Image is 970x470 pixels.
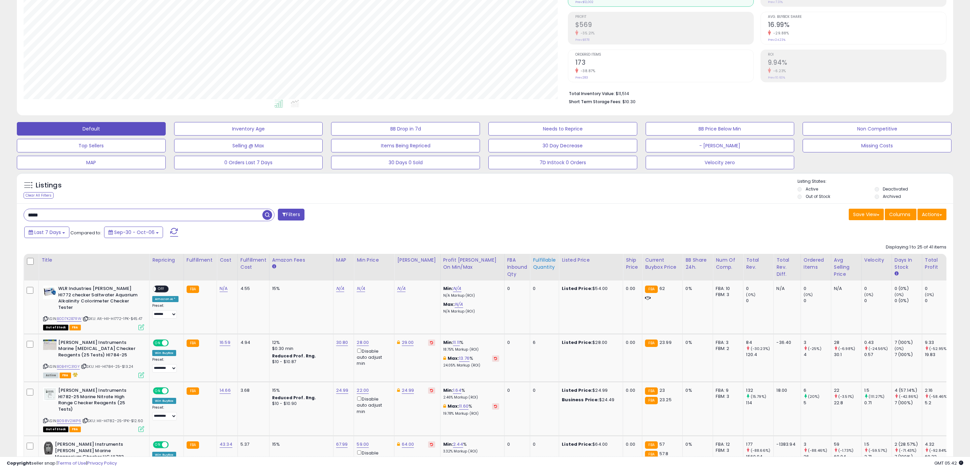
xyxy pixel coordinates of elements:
[895,346,904,351] small: (0%)
[746,387,773,393] div: 132
[746,286,773,292] div: 0
[443,309,499,314] p: N/A Markup (ROI)
[925,441,952,447] div: 4.32
[803,139,951,152] button: Missing Costs
[70,230,101,236] span: Compared to:
[925,286,952,292] div: 0
[187,441,199,449] small: FBA
[864,387,892,393] div: 1.5
[397,285,405,292] a: N/A
[917,209,946,220] button: Actions
[895,292,904,297] small: (0%)
[716,393,738,400] div: FBM: 3
[925,400,952,406] div: 5.2
[562,441,618,447] div: $64.00
[43,286,57,299] img: 41rf0GOYy4L._SL40_.jpg
[443,387,499,400] div: %
[57,418,81,424] a: B098V2XKP6
[17,139,166,152] button: Top Sellers
[453,285,461,292] a: N/A
[174,156,323,169] button: 0 Orders Last 7 Days
[834,340,861,346] div: 28
[716,387,738,393] div: FBA: 9
[455,301,463,308] a: N/A
[834,441,861,447] div: 59
[272,359,328,365] div: $10 - $10.87
[58,286,140,312] b: WLR Industries [PERSON_NAME] HI772 checker Saltwater Aquarium Alkalinity Colorimeter Checker Tester
[804,400,831,406] div: 5
[240,387,264,393] div: 3.68
[895,441,922,447] div: 2 (28.57%)
[622,98,636,105] span: $10.30
[646,122,795,136] button: BB Price Below Min
[443,355,499,368] div: %
[443,403,499,416] div: %
[716,257,740,271] div: Num of Comp.
[272,353,316,359] b: Reduced Prof. Rng.
[925,352,952,358] div: 19.83
[488,139,637,152] button: 30 Day Decrease
[925,340,952,346] div: 9.33
[43,441,53,455] img: 41fpKPdLfKL._SL40_.jpg
[357,257,391,264] div: Min Price
[895,257,919,271] div: Days In Stock
[453,387,461,394] a: 1.64
[804,352,831,358] div: 4
[746,400,773,406] div: 114
[443,387,453,393] b: Min:
[43,325,68,330] span: All listings that are currently out of stock and unavailable for purchase on Amazon
[220,441,232,448] a: 43.34
[746,298,773,304] div: 0
[24,227,69,238] button: Last 7 Days
[646,156,795,169] button: Velocity zero
[626,257,639,271] div: Ship Price
[331,122,480,136] button: BB Drop in 7d
[776,286,795,292] div: N/A
[562,340,618,346] div: $28.00
[569,89,941,97] li: $11,514
[272,395,316,401] b: Reduced Prof. Rng.
[562,339,592,346] b: Listed Price:
[889,211,910,218] span: Columns
[152,296,179,302] div: Amazon AI *
[768,15,946,19] span: Avg. Buybox Share
[533,286,554,292] div: 0
[272,346,328,352] div: $0.30 min
[864,352,892,358] div: 0.57
[685,387,708,393] div: 0%
[569,99,621,105] b: Short Term Storage Fees:
[87,460,117,466] a: Privacy Policy
[838,394,854,399] small: (-3.51%)
[43,427,68,432] span: All listings that are currently out of stock and unavailable for purchase on Amazon
[152,350,176,356] div: Win BuyBox
[659,396,672,403] span: 23.25
[152,398,176,404] div: Win BuyBox
[869,394,884,399] small: (111.27%)
[7,460,117,467] div: seller snap | |
[804,340,831,346] div: 3
[187,387,199,395] small: FBA
[43,340,144,377] div: ASIN:
[626,286,637,292] div: 0.00
[751,394,766,399] small: (15.79%)
[804,387,831,393] div: 6
[864,257,889,264] div: Velocity
[895,387,922,393] div: 4 (57.14%)
[357,347,389,366] div: Disable auto adjust min
[357,285,365,292] a: N/A
[804,257,828,271] div: Ordered Items
[869,448,887,453] small: (-59.57%)
[507,340,525,346] div: 0
[575,21,753,30] h2: $569
[685,286,708,292] div: 0%
[771,31,789,36] small: -29.88%
[562,387,592,393] b: Listed Price:
[488,156,637,169] button: 7D InStock 0 Orders
[885,209,916,220] button: Columns
[448,403,459,409] b: Max:
[646,139,795,152] button: - [PERSON_NAME]
[533,441,554,447] div: 0
[7,460,31,466] strong: Copyright
[746,441,773,447] div: 177
[272,286,328,292] div: 15%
